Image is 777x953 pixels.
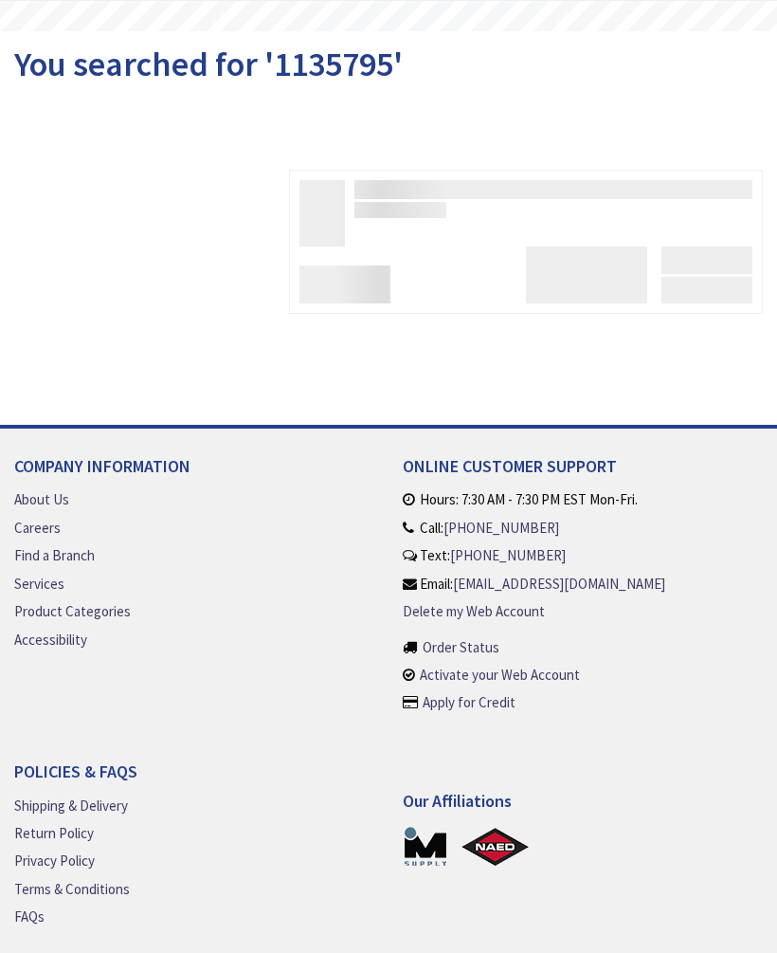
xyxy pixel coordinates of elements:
[461,825,531,868] a: NAED
[450,545,566,565] a: [PHONE_NUMBER]
[14,545,95,565] a: Find a Branch
[403,489,753,509] li: Hours: 7:30 AM - 7:30 PM EST Mon-Fri.
[14,518,61,538] a: Careers
[443,518,559,538] a: [PHONE_NUMBER]
[403,457,763,490] h4: Online Customer Support
[14,823,94,843] a: Return Policy
[403,574,753,594] li: Email:
[420,665,580,685] a: Activate your Web Account
[403,601,545,621] a: Delete my Web Account
[14,630,87,650] a: Accessibility
[14,907,45,926] a: FAQs
[423,692,515,712] a: Apply for Credit
[403,792,777,825] h4: Our Affiliations
[14,762,374,796] h4: Policies & FAQs
[14,796,128,816] a: Shipping & Delivery
[14,489,69,509] a: About Us
[14,601,131,621] a: Product Categories
[403,518,753,538] li: Call:
[403,545,753,565] li: Text:
[453,574,665,594] a: [EMAIL_ADDRESS][DOMAIN_NAME]
[14,457,374,490] h4: Company Information
[14,574,64,594] a: Services
[14,879,130,899] a: Terms & Conditions
[14,43,403,85] span: You searched for '1135795'
[14,851,95,871] a: Privacy Policy
[423,637,499,657] a: Order Status
[403,825,448,868] a: MSUPPLY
